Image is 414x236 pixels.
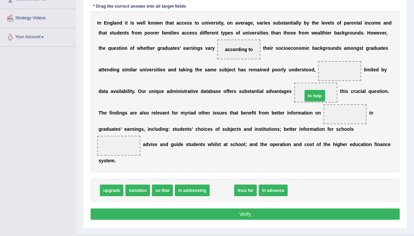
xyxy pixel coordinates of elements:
b: e [114,45,116,51]
b: n [160,20,163,26]
b: s [281,20,284,26]
b: c [184,30,187,36]
b: h [313,20,316,26]
b: e [184,20,187,26]
b: l [330,20,332,26]
b: t [195,20,196,26]
b: d [336,45,339,51]
b: a [315,45,317,51]
b: l [171,30,172,36]
b: p [145,30,148,36]
b: r [153,30,155,36]
b: i [270,45,271,51]
b: a [208,45,210,51]
b: s [126,30,129,36]
b: e [315,30,318,36]
b: u [168,45,171,51]
b: c [340,30,342,36]
b: i [170,30,172,36]
b: r [214,20,215,26]
a: Strategy Videos [0,9,76,26]
b: a [162,45,165,51]
b: s [268,20,270,26]
b: s [339,45,341,51]
b: o [293,45,296,51]
b: a [344,45,347,51]
b: t [173,45,174,51]
b: e [211,30,214,36]
b: n [125,45,128,51]
b: o [227,20,230,26]
b: s [192,30,195,36]
b: s [216,20,218,26]
b: t [312,20,313,26]
b: s [273,20,275,26]
b: i [193,45,194,51]
b: t [99,30,100,36]
b: g [345,30,348,36]
b: i [172,30,174,36]
b: s [116,45,119,51]
b: s [187,20,189,26]
b: c [182,20,184,26]
b: t [219,20,221,26]
b: e [293,30,296,36]
b: s [200,45,203,51]
b: s [195,30,197,36]
b: e [265,20,268,26]
b: l [113,20,114,26]
b: r [369,45,370,51]
b: l [296,20,297,26]
b: b [304,20,307,26]
b: i [365,20,366,26]
b: d [119,20,122,26]
b: u [352,30,355,36]
b: o [154,20,157,26]
b: a [245,20,247,26]
b: i [284,45,285,51]
b: n [116,20,119,26]
b: e [241,20,243,26]
b: i [125,20,126,26]
b: s [291,30,293,36]
b: s [132,20,134,26]
b: t [284,20,285,26]
b: s [361,30,363,36]
b: w [137,20,140,26]
b: a [103,30,105,36]
b: n [278,30,281,36]
b: m [305,30,309,36]
b: o [299,45,302,51]
b: t [146,45,148,51]
b: e [211,20,214,26]
b: w [374,30,377,36]
b: e [377,30,379,36]
b: a [176,20,179,26]
b: l [144,20,146,26]
b: k [320,45,323,51]
b: f [205,30,207,36]
b: e [263,30,266,36]
b: t [221,30,223,36]
b: t [105,30,107,36]
b: t [125,30,126,36]
b: r [133,30,135,36]
b: n [355,30,358,36]
b: g [247,20,250,26]
b: w [156,20,160,26]
b: d [200,30,203,36]
b: a [114,20,117,26]
b: v [238,20,241,26]
b: e [351,20,354,26]
b: f [162,30,164,36]
b: e [119,30,122,36]
b: o [351,45,354,51]
b: u [111,45,114,51]
b: o [288,30,291,36]
b: f [299,30,300,36]
b: o [196,20,199,26]
b: y [223,30,225,36]
b: g [197,45,200,51]
b: n [214,30,217,36]
b: . [363,30,365,36]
